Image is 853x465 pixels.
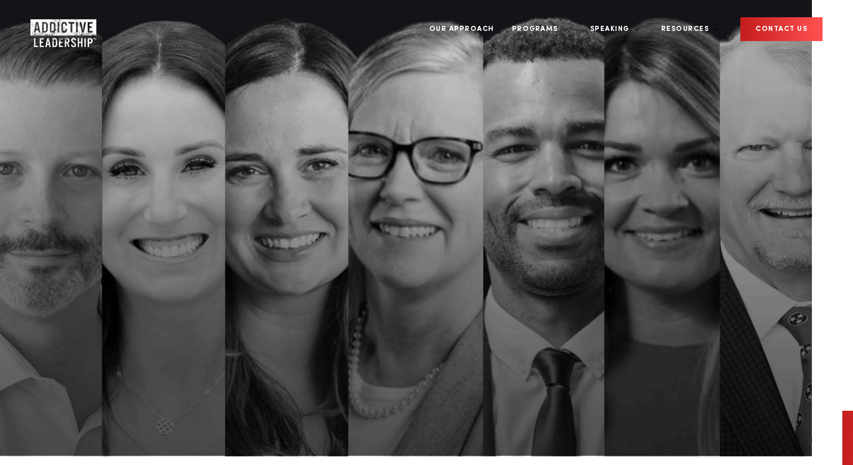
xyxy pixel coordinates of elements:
a: Our Approach [422,10,502,48]
a: Speaking [583,10,639,48]
a: Home [30,19,91,40]
a: Programs [504,10,568,48]
a: Resources [654,10,720,48]
a: CONTACT US [740,17,823,41]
